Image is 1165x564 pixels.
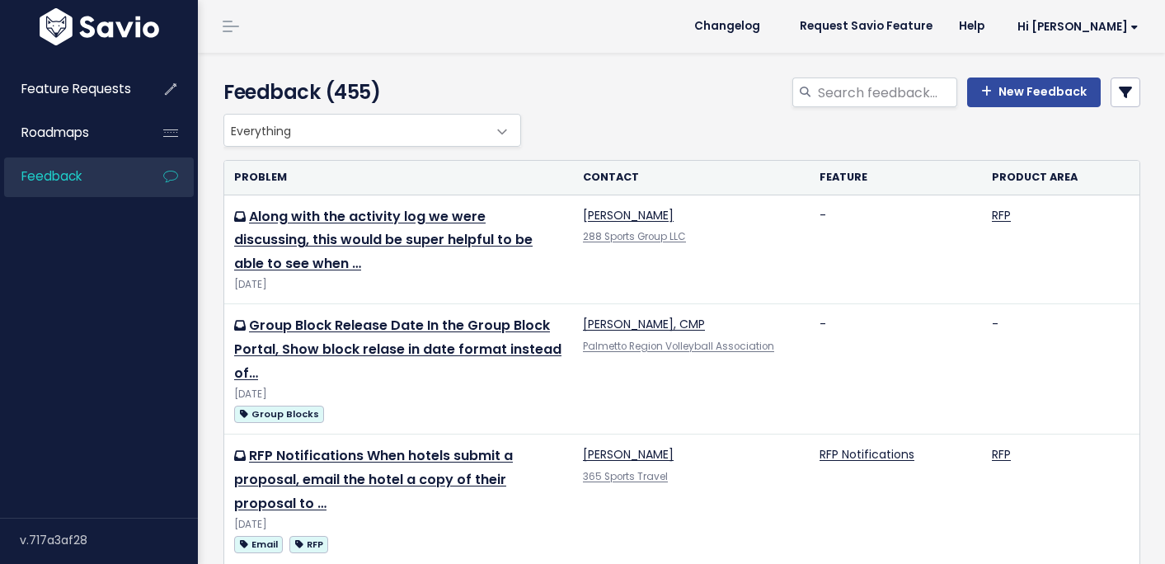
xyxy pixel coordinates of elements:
th: Feature [810,161,982,195]
span: Feature Requests [21,80,131,97]
a: Feedback [4,157,137,195]
a: [PERSON_NAME] [583,446,674,463]
input: Search feedback... [816,78,957,107]
span: Feedback [21,167,82,185]
a: Feature Requests [4,70,137,108]
td: - [810,304,982,435]
a: [PERSON_NAME], CMP [583,316,705,332]
td: - [810,195,982,304]
span: Group Blocks [234,406,324,423]
a: RFP Notifications [820,446,914,463]
a: RFP [289,533,328,554]
span: Hi [PERSON_NAME] [1017,21,1139,33]
span: Everything [223,114,521,147]
th: Product Area [982,161,1139,195]
span: Everything [224,115,487,146]
td: - [982,304,1139,435]
div: v.717a3af28 [20,519,198,562]
a: New Feedback [967,78,1101,107]
th: Problem [224,161,573,195]
th: Contact [573,161,810,195]
a: 365 Sports Travel [583,470,668,483]
a: Help [946,14,998,39]
a: Roadmaps [4,114,137,152]
div: [DATE] [234,516,563,533]
a: 288 Sports Group LLC [583,230,686,243]
h4: Feedback (455) [223,78,513,107]
a: RFP [992,446,1011,463]
span: RFP [289,536,328,553]
a: Email [234,533,283,554]
a: Along with the activity log we were discussing, this would be super helpful to be able to see when … [234,207,533,274]
div: [DATE] [234,386,563,403]
span: Email [234,536,283,553]
a: Request Savio Feature [787,14,946,39]
a: RFP [992,207,1011,223]
a: [PERSON_NAME] [583,207,674,223]
a: Group Block Release Date In the Group Block Portal, Show block relase in date format instead of… [234,316,561,383]
a: Group Blocks [234,403,324,424]
a: Palmetto Region Volleyball Association [583,340,774,353]
div: [DATE] [234,276,563,294]
a: RFP Notifications When hotels submit a proposal, email the hotel a copy of their proposal to … [234,446,513,513]
span: Changelog [694,21,760,32]
span: Roadmaps [21,124,89,141]
img: logo-white.9d6f32f41409.svg [35,8,163,45]
a: Hi [PERSON_NAME] [998,14,1152,40]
